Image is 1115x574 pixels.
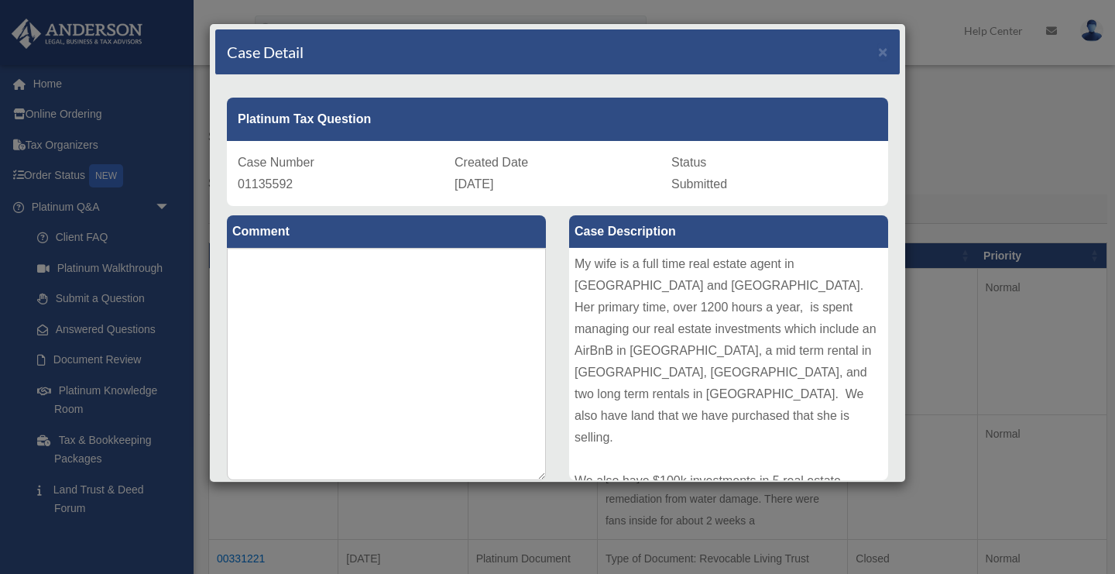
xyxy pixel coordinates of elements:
h4: Case Detail [227,41,304,63]
label: Case Description [569,215,888,248]
span: [DATE] [455,177,493,191]
span: × [878,43,888,60]
span: Status [671,156,706,169]
div: My wife is a full time real estate agent in [GEOGRAPHIC_DATA] and [GEOGRAPHIC_DATA]. Her primary ... [569,248,888,480]
label: Comment [227,215,546,248]
span: Case Number [238,156,314,169]
span: Submitted [671,177,727,191]
span: 01135592 [238,177,293,191]
span: Created Date [455,156,528,169]
div: Platinum Tax Question [227,98,888,141]
button: Close [878,43,888,60]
